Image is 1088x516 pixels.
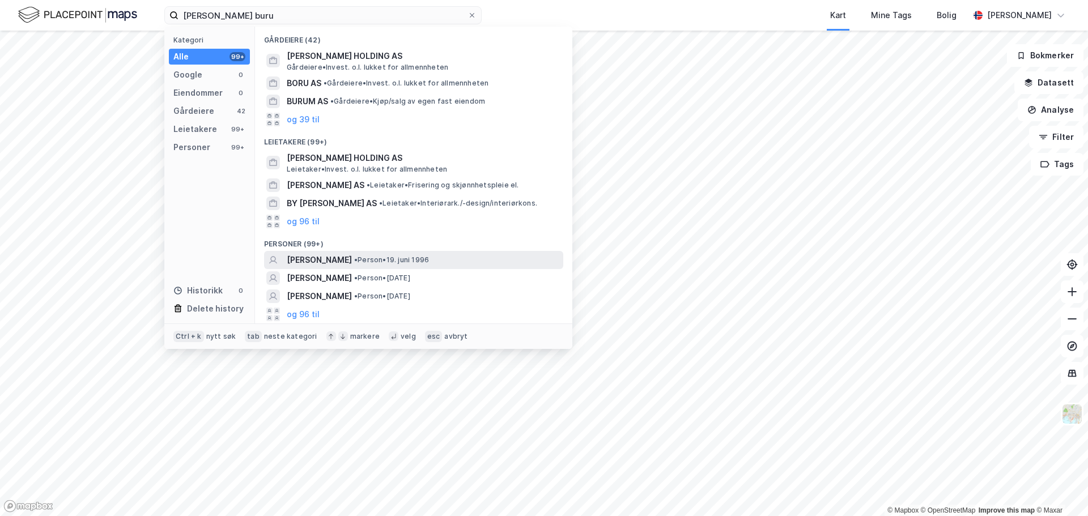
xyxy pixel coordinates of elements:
div: Google [173,68,202,82]
div: Kart [830,8,846,22]
a: OpenStreetMap [921,506,976,514]
a: Improve this map [979,506,1035,514]
a: Mapbox homepage [3,500,53,513]
span: • [367,181,370,189]
span: Gårdeiere • Invest. o.l. lukket for allmennheten [287,63,448,72]
span: Person • 19. juni 1996 [354,255,429,265]
span: [PERSON_NAME] AS [287,178,364,192]
input: Søk på adresse, matrikkel, gårdeiere, leietakere eller personer [178,7,467,24]
div: nytt søk [206,332,236,341]
div: Historikk [173,284,223,297]
div: Eiendommer [173,86,223,100]
button: og 96 til [287,215,320,228]
div: 42 [236,106,245,116]
div: Leietakere (99+) [255,129,572,149]
span: • [354,255,358,264]
div: Delete history [187,302,244,315]
div: Personer [173,140,210,154]
span: Leietaker • Invest. o.l. lukket for allmennheten [287,165,447,174]
span: [PERSON_NAME] HOLDING AS [287,49,559,63]
a: Mapbox [887,506,919,514]
span: [PERSON_NAME] [287,253,352,267]
span: [PERSON_NAME] [287,289,352,303]
button: Filter [1029,126,1083,148]
span: BURUM AS [287,95,328,108]
span: • [324,79,327,87]
div: 99+ [229,143,245,152]
span: BY [PERSON_NAME] AS [287,197,377,210]
img: Z [1061,403,1083,425]
button: og 39 til [287,113,320,126]
span: Gårdeiere • Kjøp/salg av egen fast eiendom [330,97,485,106]
div: 0 [236,286,245,295]
div: Alle [173,50,189,63]
button: og 96 til [287,308,320,321]
div: velg [401,332,416,341]
div: esc [425,331,443,342]
div: 99+ [229,52,245,61]
span: • [354,292,358,300]
span: Person • [DATE] [354,274,410,283]
button: Bokmerker [1007,44,1083,67]
div: Gårdeiere [173,104,214,118]
span: • [354,274,358,282]
div: avbryt [444,332,467,341]
span: Leietaker • Frisering og skjønnhetspleie el. [367,181,519,190]
div: 0 [236,70,245,79]
div: tab [245,331,262,342]
span: • [330,97,334,105]
div: markere [350,332,380,341]
span: BORU AS [287,76,321,90]
button: Tags [1031,153,1083,176]
div: Gårdeiere (42) [255,27,572,47]
span: [PERSON_NAME] HOLDING AS [287,151,559,165]
div: Bolig [937,8,957,22]
div: Leietakere [173,122,217,136]
span: [PERSON_NAME] [287,271,352,285]
img: logo.f888ab2527a4732fd821a326f86c7f29.svg [18,5,137,25]
div: Ctrl + k [173,331,204,342]
div: 0 [236,88,245,97]
div: neste kategori [264,332,317,341]
div: Personer (99+) [255,231,572,251]
button: Datasett [1014,71,1083,94]
div: 99+ [229,125,245,134]
button: Analyse [1018,99,1083,121]
span: Gårdeiere • Invest. o.l. lukket for allmennheten [324,79,488,88]
span: Person • [DATE] [354,292,410,301]
span: Leietaker • Interiørark./-design/interiørkons. [379,199,537,208]
div: [PERSON_NAME] [987,8,1052,22]
span: • [379,199,382,207]
iframe: Chat Widget [1031,462,1088,516]
div: Mine Tags [871,8,912,22]
div: Kategori [173,36,250,44]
